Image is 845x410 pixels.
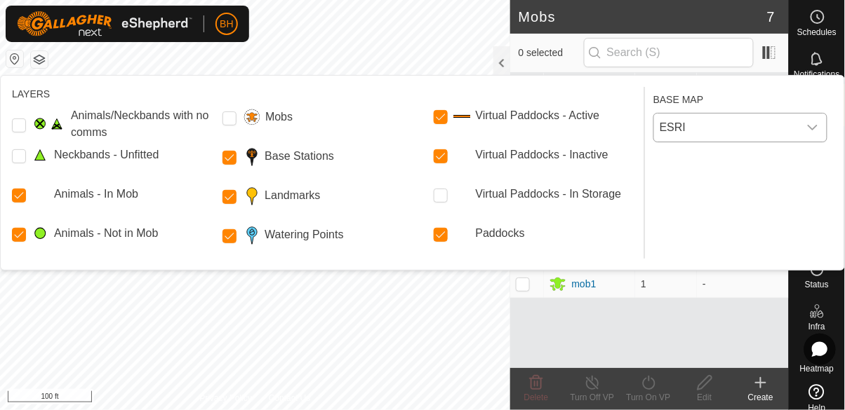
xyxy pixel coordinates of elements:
[519,8,767,25] h2: Mobs
[799,114,827,142] div: dropdown trigger
[620,391,677,404] div: Turn On VP
[641,278,646,289] span: 1
[697,270,789,298] td: -
[800,364,834,373] span: Heatmap
[476,107,600,124] label: Virtual Paddocks - Active
[6,50,23,67] button: Reset Map
[199,392,252,404] a: Privacy Policy
[220,17,233,32] span: BH
[476,225,525,242] label: Paddocks
[677,391,733,404] div: Edit
[54,225,159,242] label: Animals - Not in Mob
[653,87,827,107] div: BASE MAP
[733,391,789,404] div: Create
[269,392,310,404] a: Contact Us
[54,186,138,203] label: Animals - In Mob
[265,187,320,204] label: Landmarks
[584,38,754,67] input: Search (S)
[797,28,837,36] span: Schedules
[809,322,825,331] span: Infra
[265,109,293,125] label: Mobs
[519,46,584,60] span: 0 selected
[476,186,622,203] label: Virtual Paddocks - In Storage
[767,6,775,27] span: 7
[794,70,840,78] span: Notifications
[12,87,639,102] div: LAYERS
[265,226,343,243] label: Watering Points
[635,73,697,100] th: Head
[6,74,23,90] button: +
[17,11,192,36] img: Gallagher Logo
[71,107,217,141] label: Animals/Neckbands with no comms
[564,391,620,404] div: Turn Off VP
[524,392,549,402] span: Delete
[476,146,608,163] label: Virtual Paddocks - Inactive
[31,51,48,68] button: Map Layers
[544,73,636,100] th: Mob
[572,277,597,292] div: mob1
[54,146,159,163] label: Neckbands - Unfitted
[697,73,789,100] th: VP
[265,148,334,165] label: Base Stations
[805,280,829,289] span: Status
[654,114,799,142] span: ESRI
